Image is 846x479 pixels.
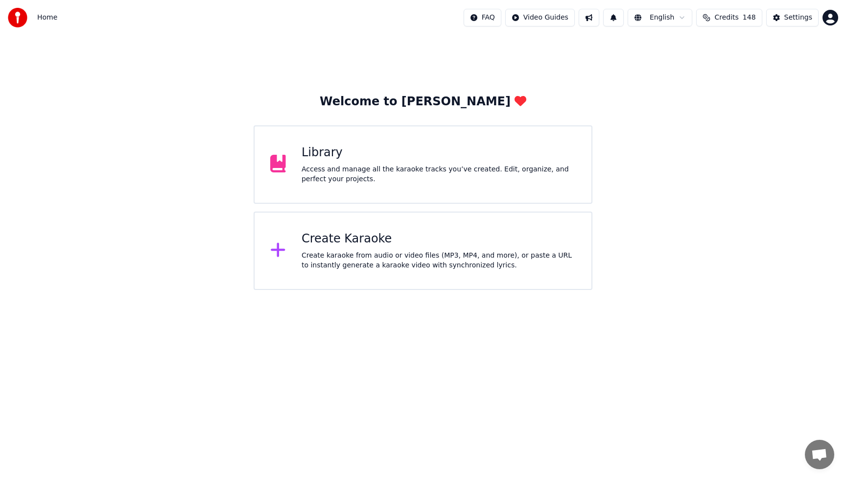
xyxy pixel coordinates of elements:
[714,13,738,23] span: Credits
[766,9,819,26] button: Settings
[805,440,834,469] a: Open chat
[37,13,57,23] nav: breadcrumb
[784,13,812,23] div: Settings
[302,165,576,184] div: Access and manage all the karaoke tracks you’ve created. Edit, organize, and perfect your projects.
[302,251,576,270] div: Create karaoke from audio or video files (MP3, MP4, and more), or paste a URL to instantly genera...
[696,9,762,26] button: Credits148
[464,9,501,26] button: FAQ
[743,13,756,23] span: 148
[37,13,57,23] span: Home
[302,231,576,247] div: Create Karaoke
[320,94,526,110] div: Welcome to [PERSON_NAME]
[505,9,575,26] button: Video Guides
[302,145,576,161] div: Library
[8,8,27,27] img: youka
